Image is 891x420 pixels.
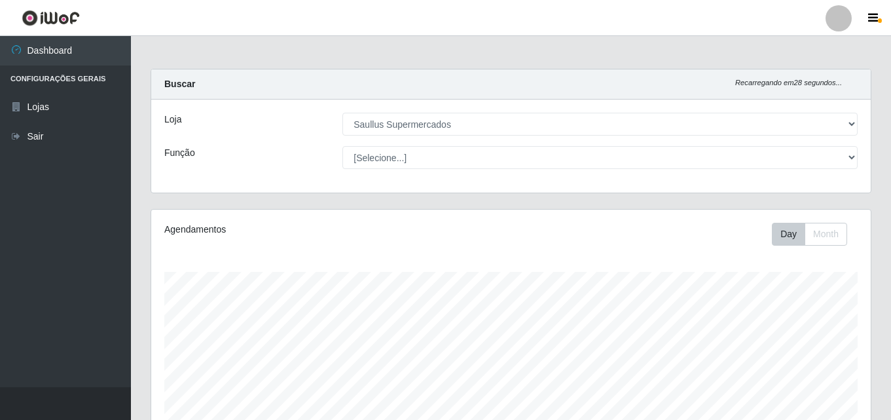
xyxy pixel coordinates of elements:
[22,10,80,26] img: CoreUI Logo
[164,223,442,237] div: Agendamentos
[772,223,858,246] div: Toolbar with button groups
[772,223,847,246] div: First group
[772,223,805,246] button: Day
[735,79,842,86] i: Recarregando em 28 segundos...
[164,113,181,126] label: Loja
[164,146,195,160] label: Função
[164,79,195,89] strong: Buscar
[805,223,847,246] button: Month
